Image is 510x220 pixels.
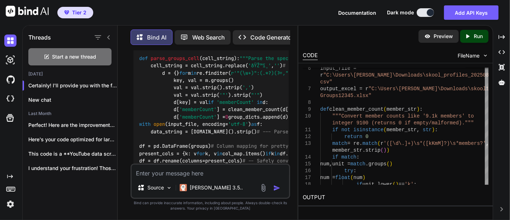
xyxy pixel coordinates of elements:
span: = re. [348,141,363,146]
span: r [320,72,323,78]
span: for [197,150,205,157]
img: darkAi-studio [4,54,16,66]
span: r [381,141,383,146]
h2: Last Month [23,111,117,116]
span: """Convert member counts like '9.1k members' to [332,113,474,119]
span: 'ðŸŽ™ï¸' [248,62,271,69]
span: """Parse the special list into group dictionaries.""" [240,55,392,61]
h1: Threads [28,33,51,42]
p: Run [474,33,483,40]
img: premium [64,10,69,15]
p: Preview [434,33,453,40]
span: ) [363,175,365,180]
img: Bind AI [6,6,49,17]
div: 11 [303,127,311,133]
span: '' [274,62,280,69]
span: Start a new thread [52,53,96,60]
button: Add API Keys [444,5,499,20]
span: == [399,182,405,187]
span: # Column mapping for pretty Excel output [211,143,326,150]
span: num [354,175,363,180]
img: attachment [259,184,268,192]
span: str [423,127,432,133]
span: return [345,134,363,139]
span: ) [390,161,393,167]
span: cell_string [202,55,234,61]
span: 'k' [405,182,414,187]
span: : [354,168,356,174]
span: .groups [365,161,387,167]
span: "'" [251,92,260,98]
span: num [320,161,329,167]
span: r'"(\w+)":(.*?)(?=,"|\})' [231,70,303,76]
span: # -- Safely convert member count to integers, fill missing with 0 [242,158,429,164]
img: chevron down [482,52,488,59]
span: match [332,141,348,146]
span: open [154,121,165,128]
div: 12 [303,133,311,140]
p: Bind AI [147,33,166,42]
p: Here's your code optimized for large datasets... [28,136,117,143]
div: 10 [303,113,311,120]
img: cloudideIcon [4,93,16,105]
span: 'memberCount' [288,106,326,113]
div: 9 [303,106,311,113]
p: Perfect! Here are the improvements you requested:... [28,122,117,129]
span: ',' [242,84,251,91]
span: ( [384,106,387,112]
span: : [414,182,417,187]
span: for [179,70,188,76]
span: : [420,106,423,112]
span: ) [387,147,389,153]
p: [PERSON_NAME] 3.5.. [190,184,243,191]
span: if [265,150,271,157]
span: # --- Parse groups --- [257,128,320,135]
span: return [288,114,306,120]
p: Certainly! I'll provide you with the ful... [28,82,117,89]
span: ( [350,175,353,180]
span: Documentation [338,10,376,16]
span: in [191,70,197,76]
span: , [417,127,420,133]
div: 7 [303,86,311,92]
span: parse_groups_cell [151,55,199,61]
span: match [363,141,378,146]
span: unit = [332,161,350,167]
span: '([\d\.]+)\s*([kKmM]?)\s*members?' [384,141,486,146]
img: githubDark [4,73,16,86]
span: ) [396,182,398,187]
span: def [320,106,329,112]
span: match [350,161,365,167]
span: output_excel = r [320,86,368,92]
span: isinstance [354,127,384,133]
span: with [139,121,151,128]
div: 13 [303,140,311,147]
span: clean_member_count [330,106,384,112]
p: New chat [28,96,117,104]
span: member_str [387,127,417,133]
h2: [DATE] [23,71,117,77]
span: 'memberCount' [179,106,217,113]
span: try [345,168,354,174]
img: darkChat [4,35,16,47]
div: 18 [303,181,311,188]
img: settings [4,198,16,210]
div: 15 [303,161,311,168]
div: 8 [303,99,311,106]
p: Web Search [192,33,225,42]
span: match [341,154,356,160]
img: Pick Models [166,185,172,191]
span: def [139,55,148,61]
span: integer 9100 (returns 0 if empty/malformed).""" [332,120,474,126]
span: FileName [458,52,480,59]
span: ) [432,127,435,133]
span: ) [384,147,387,153]
span: not [341,127,350,133]
span: member_str [387,106,417,112]
div: CODE [303,51,318,60]
span: 0 [365,134,368,139]
span: : [356,154,359,160]
span: Groups12345.xlsx" [320,93,372,98]
span: # Remove emoji encoding if present [283,62,380,69]
span: ( [387,161,389,167]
